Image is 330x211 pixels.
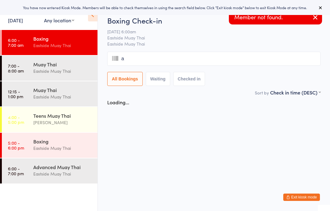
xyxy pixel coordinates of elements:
time: 4:00 - 5:00 pm [8,115,24,124]
a: 6:00 -7:00 pmAdvanced Muay ThaiEastside Muay Thai [2,158,97,183]
time: 5:00 - 6:00 pm [8,140,24,150]
button: All Bookings [107,72,143,86]
a: 6:00 -7:00 amBoxingEastside Muay Thai [2,30,97,55]
a: 4:00 -5:00 pmTeens Muay Thai[PERSON_NAME] [2,107,97,132]
div: Muay Thai [33,87,92,93]
div: Muay Thai [33,61,92,68]
time: 6:00 - 7:00 am [8,38,24,47]
div: Advanced Muay Thai [33,164,92,170]
span: Eastside Muay Thai [107,35,311,41]
div: Eastside Muay Thai [33,68,92,75]
div: Boxing [33,35,92,42]
a: 12:15 -1:00 pmMuay ThaiEastside Muay Thai [2,81,97,106]
div: Loading... [107,99,129,105]
label: Sort by [255,90,269,96]
a: 5:00 -6:00 pmBoxingEastside Muay Thai [2,133,97,158]
div: Eastside Muay Thai [33,145,92,152]
a: [DATE] [8,17,23,24]
button: Waiting [146,72,170,86]
div: Eastside Muay Thai [33,170,92,177]
time: 12:15 - 1:00 pm [8,89,23,99]
div: Member not found. [229,10,322,24]
div: Check in time (DESC) [270,89,321,96]
time: 7:00 - 8:00 am [8,63,24,73]
div: You have now entered Kiosk Mode. Members will be able to check themselves in using the search fie... [10,5,320,10]
time: 6:00 - 7:00 pm [8,166,24,176]
div: Boxing [33,138,92,145]
input: Search [107,52,321,66]
button: Checked in [173,72,205,86]
span: [DATE] 6:00am [107,28,311,35]
h2: Boxing Check-in [107,15,321,25]
button: Exit kiosk mode [283,194,320,201]
div: [PERSON_NAME] [33,119,92,126]
div: Eastside Muay Thai [33,42,92,49]
div: Teens Muay Thai [33,112,92,119]
div: Eastside Muay Thai [33,93,92,100]
a: 7:00 -8:00 amMuay ThaiEastside Muay Thai [2,56,97,81]
span: Eastside Muay Thai [107,41,321,47]
div: Any location [44,17,74,24]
